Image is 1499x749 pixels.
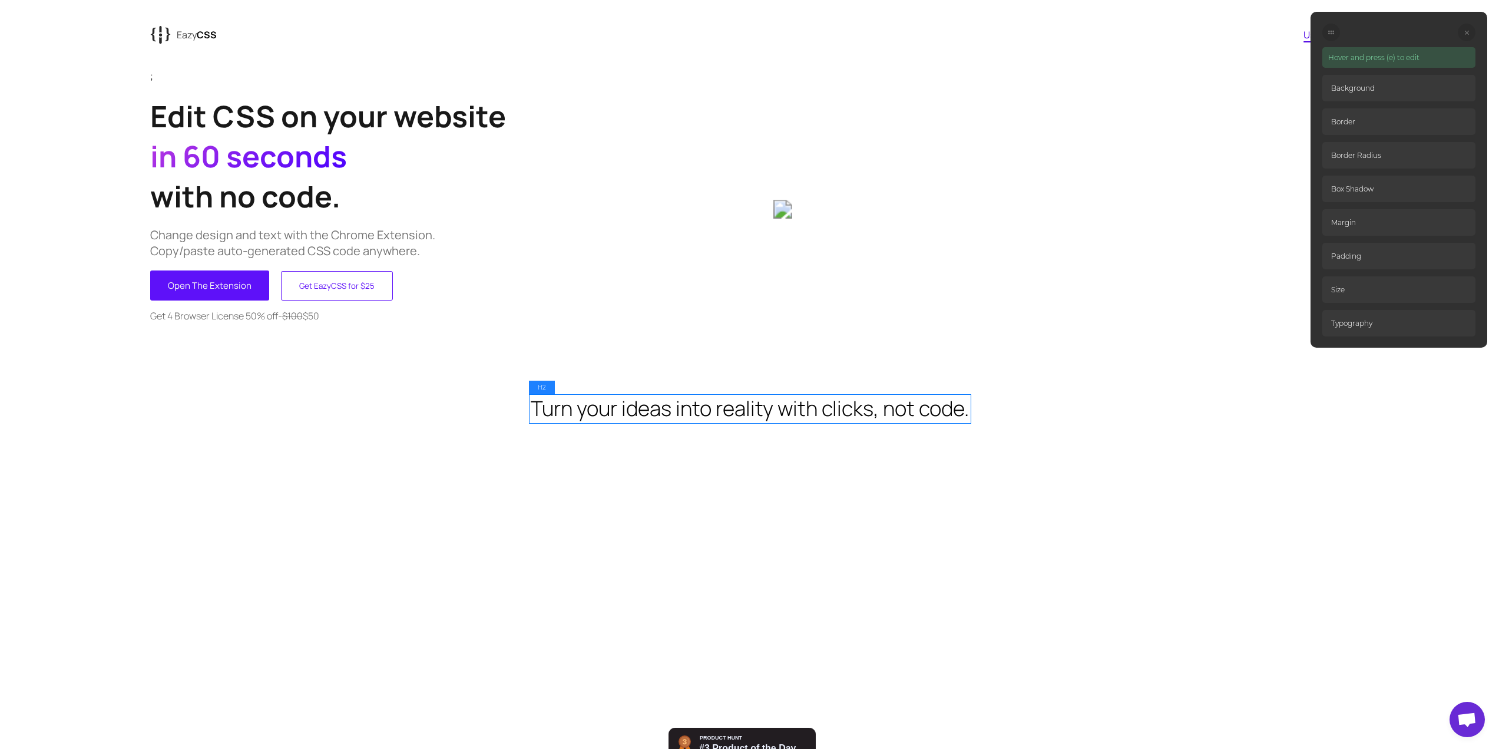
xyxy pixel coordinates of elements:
[150,96,750,216] h1: Edit CSS on your website with no code.
[150,227,750,259] p: Change design and text with the Chrome Extension. Copy/paste auto-generated CSS code anywhere.
[150,270,269,301] button: Open The Extension
[150,309,750,322] p: - $50
[177,28,217,41] p: Eazy
[1303,28,1349,41] a: Use-cases
[150,25,159,43] tspan: {
[162,27,171,45] tspan: {
[150,136,347,176] span: in 60 seconds
[197,28,217,41] span: CSS
[281,271,393,301] button: Get EazyCSS for $25
[150,22,217,48] a: {{EazyCSS
[531,394,969,423] h2: Turn your ideas into reality with clicks, not code.
[1450,702,1485,737] div: Открытый чат
[150,309,278,322] span: Get 4 Browser License 50% off
[282,309,303,322] strike: $100
[773,200,1349,219] img: 6b047dab-316a-43c3-9607-f359b430237e_aasl3q.gif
